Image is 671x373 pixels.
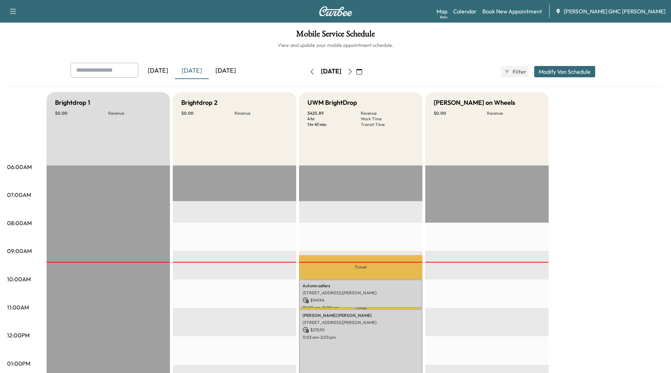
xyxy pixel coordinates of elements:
[437,7,447,16] a: MapBeta
[7,331,30,339] p: 12:00PM
[299,255,422,279] p: Travel
[303,305,419,311] p: 10:00 am - 11:00 am
[141,63,175,79] div: [DATE]
[303,320,419,325] p: [STREET_ADDRESS][PERSON_NAME]
[7,275,31,283] p: 10:00AM
[7,163,32,171] p: 06:00AM
[7,247,32,255] p: 09:00AM
[482,7,542,16] a: Book New Appointment
[303,327,419,333] p: $ 275.95
[361,110,414,116] p: Revenue
[564,7,665,16] span: [PERSON_NAME] GMC [PERSON_NAME]
[181,110,234,116] p: $ 0.00
[307,122,361,127] p: 1 hr 47 min
[7,42,664,49] h6: View and update your mobile appointment schedule.
[303,335,419,340] p: 11:03 am - 2:03 pm
[209,63,243,79] div: [DATE]
[434,110,487,116] p: $ 0.00
[487,110,540,116] p: Revenue
[361,116,414,122] p: Work Time
[303,283,419,289] p: Autumn sellers
[7,219,32,227] p: 08:00AM
[307,116,361,122] p: 4 hr
[234,110,288,116] p: Revenue
[434,98,515,108] h5: [PERSON_NAME] on Wheels
[307,98,357,108] h5: UWM BrightDrop
[303,313,419,318] p: [PERSON_NAME] [PERSON_NAME]
[7,303,29,312] p: 11:00AM
[440,14,447,20] div: Beta
[299,308,422,309] p: Travel
[7,359,30,368] p: 01:00PM
[55,98,90,108] h5: Brightdrop 1
[319,6,353,16] img: Curbee Logo
[361,122,414,127] p: Transit Time
[453,7,477,16] a: Calendar
[303,297,419,303] p: $ 149.94
[108,110,161,116] p: Revenue
[175,63,209,79] div: [DATE]
[513,67,525,76] span: Filter
[534,66,595,77] button: Modify Van Schedule
[321,67,341,76] div: [DATE]
[7,30,664,42] h1: Mobile Service Schedule
[307,110,361,116] p: $ 425.89
[55,110,108,116] p: $ 0.00
[181,98,218,108] h5: Brightdrop 2
[501,66,529,77] button: Filter
[303,290,419,296] p: [STREET_ADDRESS][PERSON_NAME]
[7,191,31,199] p: 07:00AM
